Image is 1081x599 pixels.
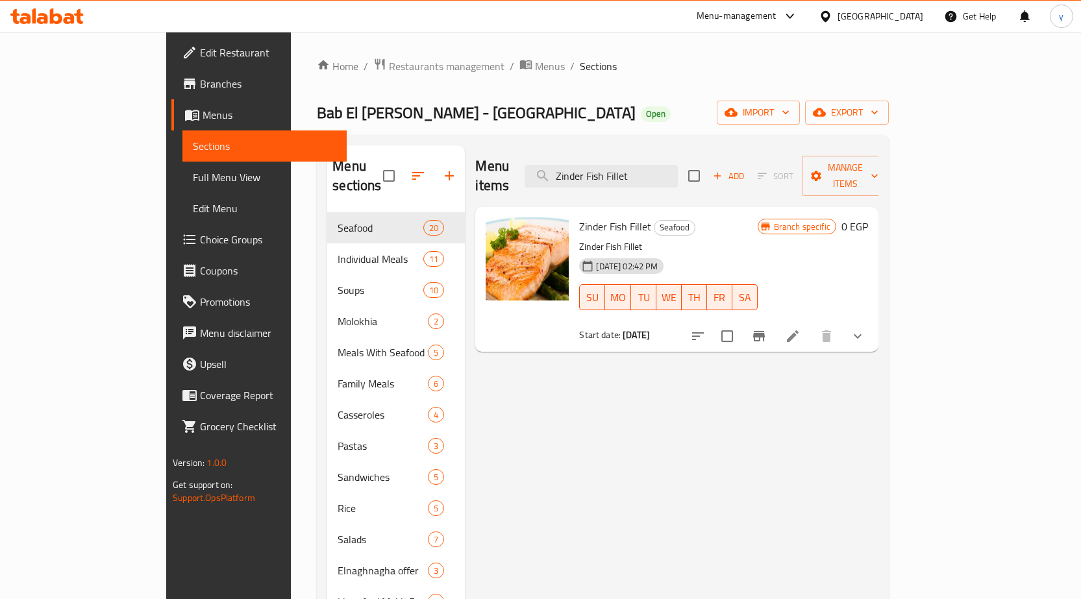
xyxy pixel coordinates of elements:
span: Branch specific [769,221,836,233]
span: Menus [535,58,565,74]
span: 6 [429,378,443,390]
div: Elnaghnagha offer3 [327,555,465,586]
span: Elnaghnagha offer [338,563,428,578]
span: 5 [429,502,443,515]
div: Seafood [654,220,695,236]
span: Choice Groups [200,232,336,247]
span: 5 [429,471,443,483]
div: items [423,251,444,267]
span: Pastas [338,438,428,454]
span: SU [585,288,600,307]
span: 10 [424,284,443,297]
button: Add section [434,160,465,191]
span: y [1059,9,1063,23]
span: Salads [338,532,428,547]
span: Coverage Report [200,387,336,403]
div: items [428,469,444,485]
div: Pastas3 [327,430,465,461]
img: Zinder Fish Fillet [486,217,569,300]
button: Add [708,166,749,186]
span: Version: [173,454,205,471]
a: Menus [171,99,347,130]
span: 2 [429,315,443,328]
a: Edit Restaurant [171,37,347,68]
span: Bab El [PERSON_NAME] - [GEOGRAPHIC_DATA] [317,98,636,127]
span: 20 [424,222,443,234]
a: Edit Menu [182,193,347,224]
div: items [428,438,444,454]
span: Sections [580,58,617,74]
span: Add item [708,166,749,186]
button: TU [631,284,656,310]
a: Coverage Report [171,380,347,411]
span: 1.0.0 [206,454,227,471]
a: Full Menu View [182,162,347,193]
a: Promotions [171,286,347,317]
span: Start date: [579,326,621,343]
div: items [428,532,444,547]
span: Seafood [338,220,423,236]
span: Sandwiches [338,469,428,485]
span: WE [662,288,677,307]
div: Casseroles4 [327,399,465,430]
span: Menus [203,107,336,123]
a: Upsell [171,348,347,380]
div: Molokhia2 [327,306,465,337]
a: Grocery Checklist [171,411,347,442]
span: Family Meals [338,376,428,391]
span: Rice [338,500,428,516]
div: Meals With Seafood Soup5 [327,337,465,368]
span: 3 [429,440,443,452]
div: Family Meals6 [327,368,465,399]
span: Meals With Seafood Soup [338,345,428,360]
div: items [428,345,444,360]
span: Select section first [749,166,802,186]
div: Individual Meals11 [327,243,465,275]
div: [GEOGRAPHIC_DATA] [838,9,923,23]
button: SU [579,284,605,310]
div: items [428,313,444,329]
a: Restaurants management [373,58,504,75]
span: Coupons [200,263,336,278]
h2: Menu items [475,156,509,195]
button: Branch-specific-item [743,321,775,352]
h6: 0 EGP [841,217,868,236]
span: Sort sections [403,160,434,191]
span: 7 [429,533,443,546]
span: Menu disclaimer [200,325,336,341]
div: Open [641,106,671,122]
span: Soups [338,282,423,298]
span: Molokhia [338,313,428,329]
button: export [805,101,889,125]
span: Select all sections [375,162,403,189]
div: Salads7 [327,524,465,555]
span: export [815,104,878,121]
span: Edit Menu [193,201,336,216]
button: WE [656,284,682,310]
button: SA [732,284,758,310]
a: Menus [519,58,565,75]
div: items [428,563,444,578]
button: delete [811,321,842,352]
span: 5 [429,347,443,359]
span: Restaurants management [389,58,504,74]
span: Select section [680,162,708,189]
li: / [510,58,514,74]
span: TH [687,288,702,307]
p: Zinder Fish Fillet [579,239,757,255]
span: FR [712,288,727,307]
span: Open [641,108,671,119]
span: MO [610,288,626,307]
span: Zinder Fish Fillet [579,217,651,236]
button: FR [707,284,732,310]
span: Full Menu View [193,169,336,185]
button: Manage items [802,156,889,196]
span: import [727,104,789,121]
